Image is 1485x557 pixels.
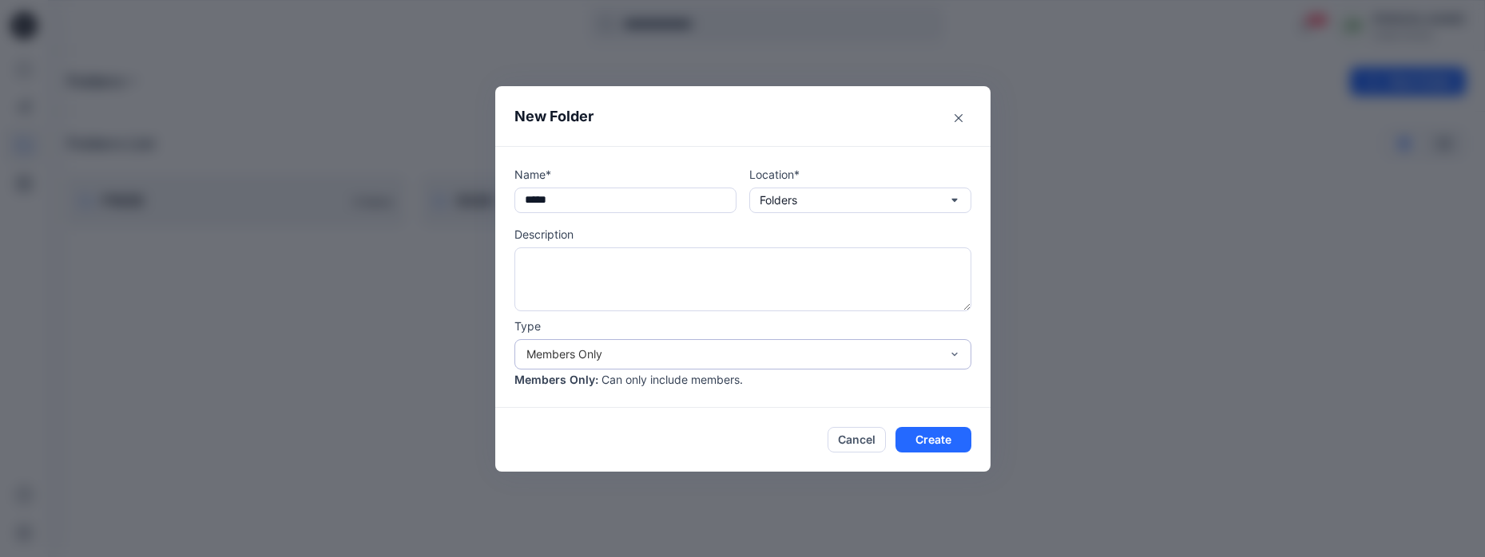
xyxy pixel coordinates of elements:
[514,226,971,243] p: Description
[602,371,743,388] p: Can only include members.
[514,318,971,334] p: Type
[946,105,971,131] button: Close
[514,371,598,388] p: Members Only :
[760,192,797,209] p: Folders
[749,188,971,213] button: Folders
[749,166,971,183] p: Location*
[828,427,886,452] button: Cancel
[514,166,737,183] p: Name*
[495,86,991,146] header: New Folder
[895,427,971,452] button: Create
[526,346,940,362] div: Members Only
